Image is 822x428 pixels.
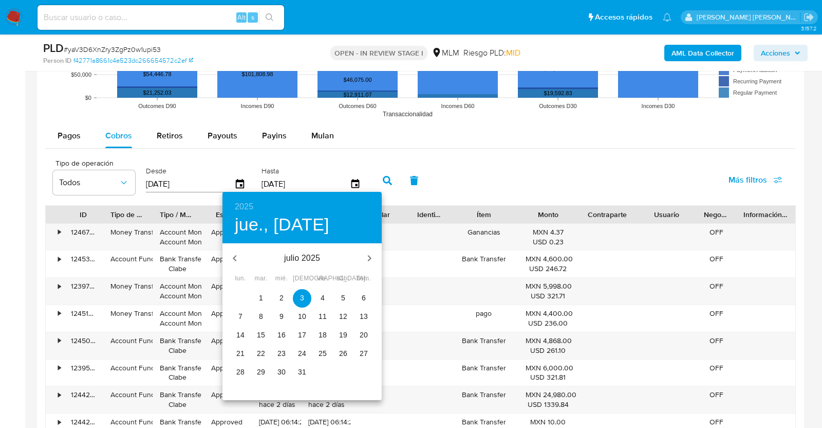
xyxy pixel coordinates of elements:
[252,308,270,326] button: 8
[236,330,245,340] p: 14
[339,311,347,322] p: 12
[293,308,311,326] button: 10
[277,367,286,377] p: 30
[231,274,250,284] span: lun.
[235,200,253,214] button: 2025
[298,348,306,359] p: 24
[235,214,329,236] button: jue., [DATE]
[252,289,270,308] button: 1
[334,345,352,363] button: 26
[236,348,245,359] p: 21
[313,326,332,345] button: 18
[257,330,265,340] p: 15
[247,252,357,264] p: julio 2025
[293,345,311,363] button: 24
[334,308,352,326] button: 12
[279,311,284,322] p: 9
[319,330,327,340] p: 18
[231,326,250,345] button: 14
[252,363,270,382] button: 29
[354,326,373,345] button: 20
[339,330,347,340] p: 19
[354,289,373,308] button: 6
[298,367,306,377] p: 31
[257,367,265,377] p: 29
[319,348,327,359] p: 25
[277,330,286,340] p: 16
[313,289,332,308] button: 4
[238,311,242,322] p: 7
[277,348,286,359] p: 23
[360,311,368,322] p: 13
[293,289,311,308] button: 3
[272,274,291,284] span: mié.
[236,367,245,377] p: 28
[319,311,327,322] p: 11
[313,345,332,363] button: 25
[313,274,332,284] span: vie.
[231,363,250,382] button: 28
[272,289,291,308] button: 2
[272,308,291,326] button: 9
[279,293,284,303] p: 2
[360,330,368,340] p: 20
[354,308,373,326] button: 13
[231,345,250,363] button: 21
[293,326,311,345] button: 17
[252,345,270,363] button: 22
[252,326,270,345] button: 15
[298,311,306,322] p: 10
[354,345,373,363] button: 27
[300,293,304,303] p: 3
[259,293,263,303] p: 1
[252,274,270,284] span: mar.
[339,348,347,359] p: 26
[362,293,366,303] p: 6
[341,293,345,303] p: 5
[272,326,291,345] button: 16
[272,345,291,363] button: 23
[272,363,291,382] button: 30
[293,274,311,284] span: [DEMOGRAPHIC_DATA].
[321,293,325,303] p: 4
[298,330,306,340] p: 17
[231,308,250,326] button: 7
[334,274,352,284] span: sáb.
[257,348,265,359] p: 22
[293,363,311,382] button: 31
[354,274,373,284] span: dom.
[334,289,352,308] button: 5
[360,348,368,359] p: 27
[334,326,352,345] button: 19
[259,311,263,322] p: 8
[313,308,332,326] button: 11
